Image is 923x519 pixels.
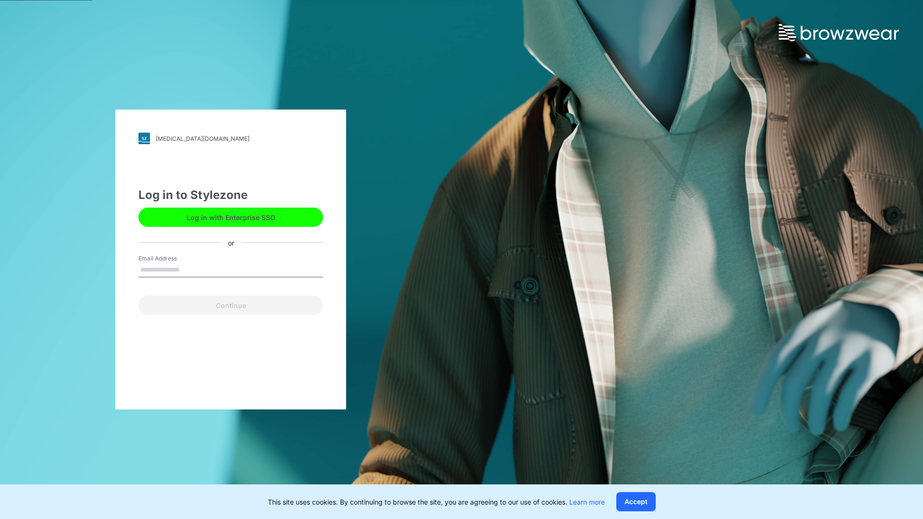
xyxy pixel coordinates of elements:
[138,208,323,227] button: Log in with Enterprise SSO
[138,133,323,144] a: [MEDICAL_DATA][DOMAIN_NAME]
[156,135,249,142] div: [MEDICAL_DATA][DOMAIN_NAME]
[616,492,656,511] button: Accept
[220,237,242,247] div: or
[268,497,605,507] p: This site uses cookies. By continuing to browse the site, you are agreeing to our use of cookies.
[569,498,605,506] a: Learn more
[138,133,150,144] img: svg+xml;base64,PHN2ZyB3aWR0aD0iMjgiIGhlaWdodD0iMjgiIHZpZXdCb3g9IjAgMCAyOCAyOCIgZmlsbD0ibm9uZSIgeG...
[779,24,899,41] img: browzwear-logo.73288ffb.svg
[138,186,323,204] div: Log in to Stylezone
[138,254,206,263] label: Email Address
